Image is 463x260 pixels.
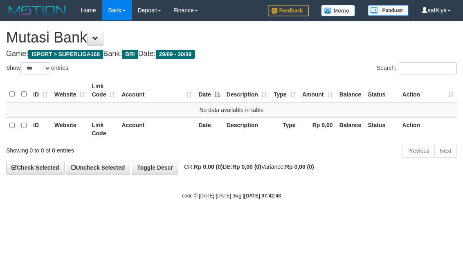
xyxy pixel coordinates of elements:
h1: Mutasi Bank [6,29,457,46]
a: Next [434,144,457,158]
img: panduan.png [368,5,409,16]
th: Amount: activate to sort column ascending [299,79,336,102]
th: Account [118,117,195,141]
input: Search: [399,62,457,74]
th: Link Code: activate to sort column ascending [88,79,118,102]
th: Balance [336,79,365,102]
th: Description: activate to sort column ascending [223,79,270,102]
a: Previous [402,144,435,158]
img: Feedback.jpg [268,5,309,16]
small: code © [DATE]-[DATE] dwg | [182,193,281,199]
h4: Game: Bank: Date: [6,50,457,58]
th: Date: activate to sort column descending [195,79,223,102]
strong: [DATE] 07:42:48 [244,193,281,199]
span: ISPORT > SUPERLIGA168 [28,50,103,59]
th: Type: activate to sort column ascending [270,79,299,102]
th: ID: activate to sort column ascending [30,79,51,102]
strong: Rp 0,00 (0) [285,164,314,170]
th: Link Code [88,117,118,141]
th: Action: activate to sort column ascending [399,79,457,102]
th: Balance [336,117,365,141]
select: Showentries [20,62,51,74]
th: Account: activate to sort column ascending [118,79,195,102]
th: Rp 0,00 [299,117,336,141]
label: Search: [377,62,457,74]
th: ID [30,117,51,141]
div: Showing 0 to 0 of 0 entries [6,143,187,155]
span: 29/09 - 30/09 [156,50,195,59]
th: Action [399,117,457,141]
a: Uncheck Selected [66,161,130,175]
img: MOTION_logo.png [6,4,68,16]
td: No data available in table [6,102,457,118]
th: Type [270,117,299,141]
th: Website [51,117,88,141]
th: Status [364,79,399,102]
strong: Rp 0,00 (0) [232,164,261,170]
a: Toggle Descr [132,161,178,175]
th: Date [195,117,223,141]
strong: Rp 0,00 (0) [194,164,223,170]
th: Website: activate to sort column ascending [51,79,88,102]
span: BRI [122,50,138,59]
th: Description [223,117,270,141]
label: Show entries [6,62,68,74]
a: Check Selected [6,161,65,175]
span: CR: DB: Variance: [180,164,314,170]
th: Status [364,117,399,141]
img: Button%20Memo.svg [321,5,355,16]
